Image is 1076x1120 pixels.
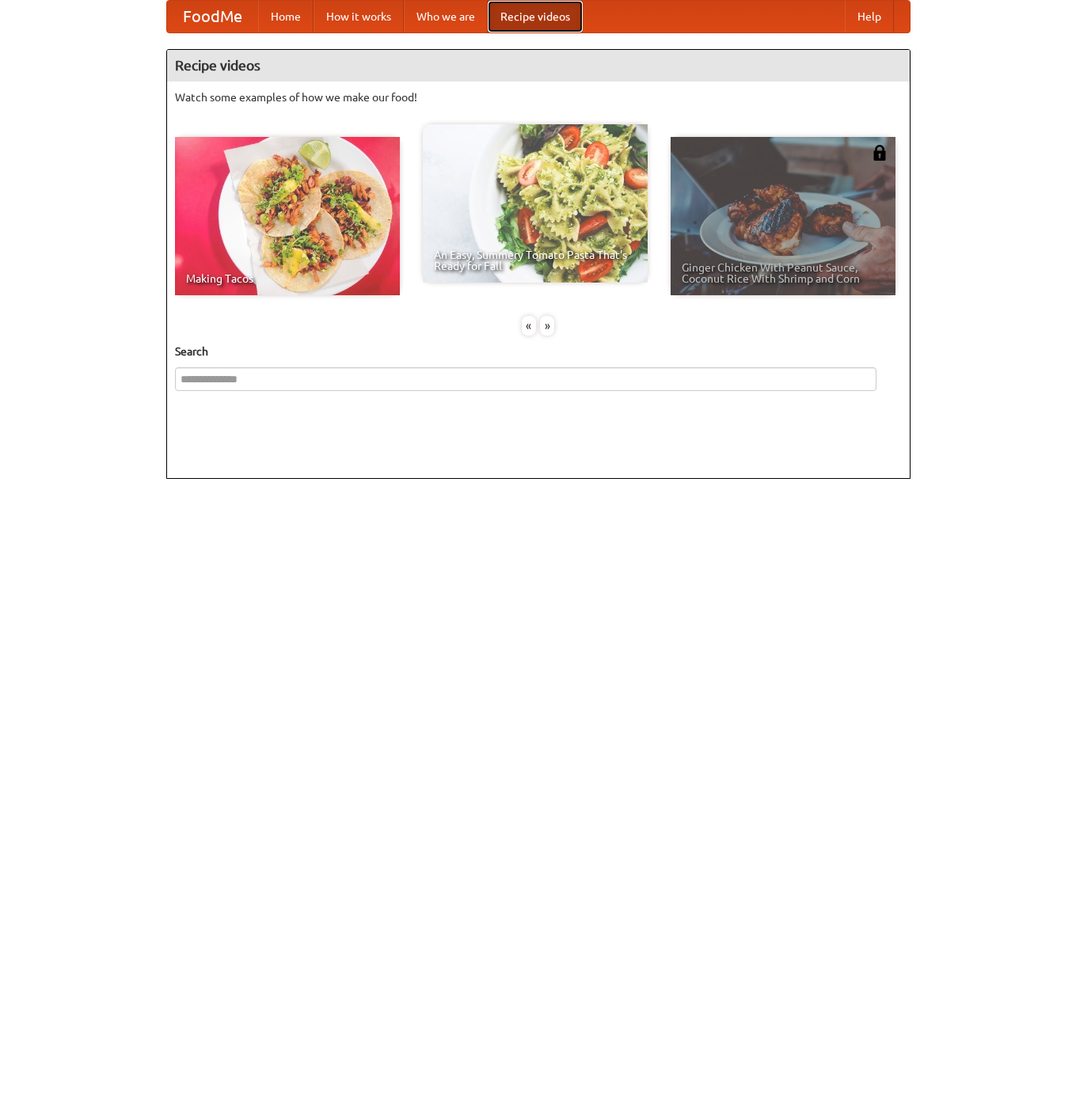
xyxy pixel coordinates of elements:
span: Making Tacos [186,273,389,284]
a: Making Tacos [175,137,400,295]
a: An Easy, Summery Tomato Pasta That's Ready for Fall [423,124,648,283]
a: Who we are [404,1,488,32]
a: Home [258,1,314,32]
a: FoodMe [167,1,258,32]
div: « [522,316,536,336]
h5: Search [175,344,902,359]
a: How it works [314,1,404,32]
h4: Recipe videos [167,50,910,82]
a: Recipe videos [488,1,583,32]
img: 483408.png [872,145,888,161]
a: Help [845,1,894,32]
span: An Easy, Summery Tomato Pasta That's Ready for Fall [434,249,637,271]
div: » [540,316,554,336]
p: Watch some examples of how we make our food! [175,89,902,105]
